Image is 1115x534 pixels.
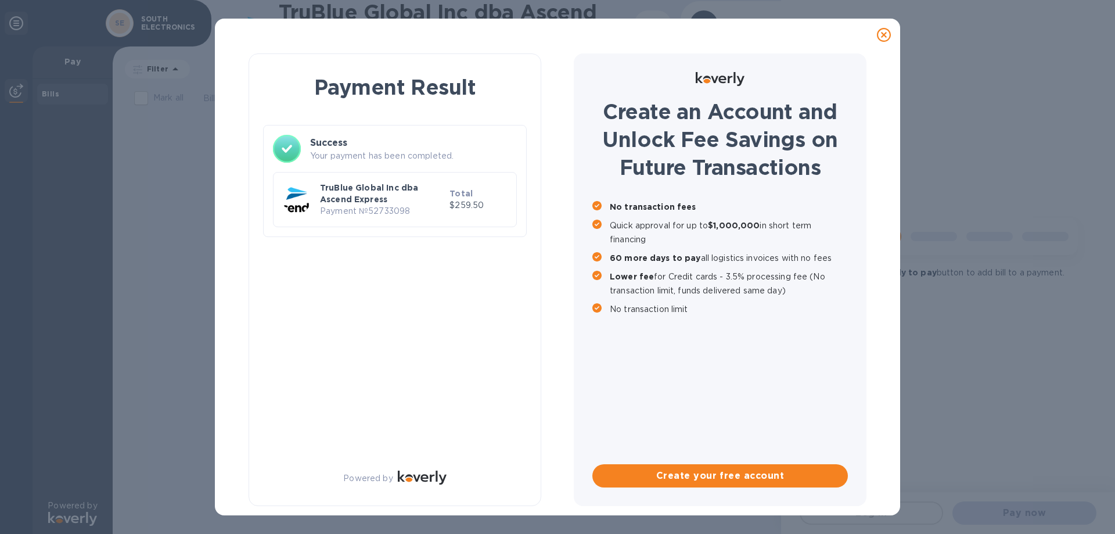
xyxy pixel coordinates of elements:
[310,136,517,150] h3: Success
[268,73,522,102] h1: Payment Result
[610,302,848,316] p: No transaction limit
[398,471,447,485] img: Logo
[449,189,473,198] b: Total
[310,150,517,162] p: Your payment has been completed.
[610,202,696,212] b: No transaction fees
[592,464,848,488] button: Create your free account
[343,472,393,485] p: Powered by
[610,218,848,246] p: Quick approval for up to in short term financing
[610,272,654,281] b: Lower fee
[602,469,839,483] span: Create your free account
[592,98,848,181] h1: Create an Account and Unlock Fee Savings on Future Transactions
[696,72,744,86] img: Logo
[320,205,445,217] p: Payment № 52733098
[610,251,848,265] p: all logistics invoices with no fees
[449,199,507,212] p: $259.50
[610,253,701,263] b: 60 more days to pay
[320,182,445,205] p: TruBlue Global Inc dba Ascend Express
[610,270,848,298] p: for Credit cards - 3.5% processing fee (No transaction limit, funds delivered same day)
[708,221,760,230] b: $1,000,000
